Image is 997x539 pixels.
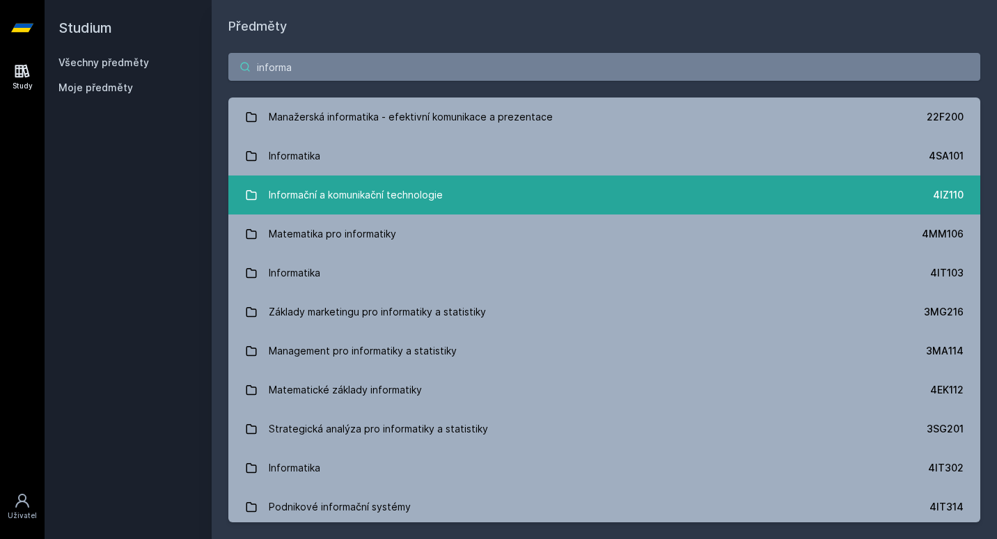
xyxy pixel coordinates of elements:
[269,493,411,521] div: Podnikové informační systémy
[58,81,133,95] span: Moje předměty
[58,56,149,68] a: Všechny předměty
[922,227,964,241] div: 4MM106
[930,383,964,397] div: 4EK112
[228,253,980,292] a: Informatika 4IT103
[228,17,980,36] h1: Předměty
[228,409,980,448] a: Strategická analýza pro informatiky a statistiky 3SG201
[269,415,488,443] div: Strategická analýza pro informatiky a statistiky
[926,344,964,358] div: 3MA114
[228,97,980,136] a: Manažerská informatika - efektivní komunikace a prezentace 22F200
[269,259,320,287] div: Informatika
[933,188,964,202] div: 4IZ110
[930,266,964,280] div: 4IT103
[269,181,443,209] div: Informační a komunikační technologie
[3,56,42,98] a: Study
[228,136,980,175] a: Informatika 4SA101
[228,214,980,253] a: Matematika pro informatiky 4MM106
[8,510,37,521] div: Uživatel
[269,454,320,482] div: Informatika
[927,110,964,124] div: 22F200
[228,370,980,409] a: Matematické základy informatiky 4EK112
[228,175,980,214] a: Informační a komunikační technologie 4IZ110
[3,485,42,528] a: Uživatel
[269,220,396,248] div: Matematika pro informatiky
[269,298,486,326] div: Základy marketingu pro informatiky a statistiky
[228,292,980,331] a: Základy marketingu pro informatiky a statistiky 3MG216
[928,461,964,475] div: 4IT302
[929,500,964,514] div: 4IT314
[269,103,553,131] div: Manažerská informatika - efektivní komunikace a prezentace
[228,487,980,526] a: Podnikové informační systémy 4IT314
[269,142,320,170] div: Informatika
[927,422,964,436] div: 3SG201
[269,376,422,404] div: Matematické základy informatiky
[13,81,33,91] div: Study
[924,305,964,319] div: 3MG216
[228,331,980,370] a: Management pro informatiky a statistiky 3MA114
[929,149,964,163] div: 4SA101
[269,337,457,365] div: Management pro informatiky a statistiky
[228,53,980,81] input: Název nebo ident předmětu…
[228,448,980,487] a: Informatika 4IT302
